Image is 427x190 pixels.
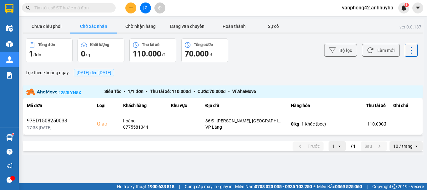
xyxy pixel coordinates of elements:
span: | [367,183,368,190]
div: đ [185,49,225,59]
div: Tổng đơn [38,43,55,47]
div: Giao [97,120,116,128]
button: Chờ nhận hàng [117,20,164,33]
sup: 1 [12,133,14,135]
span: [DATE] đến [DATE] [74,69,114,76]
span: 1 [29,49,33,58]
span: Hỗ trợ kỹ thuật: [117,183,174,190]
span: caret-down [415,5,421,11]
span: • [121,89,128,94]
span: search [26,6,30,10]
div: đ [133,49,173,59]
button: previous page. current page 1 / 1 [293,141,324,151]
button: Khối lượng0kg [78,39,124,62]
span: message [7,177,13,183]
div: 10 / trang [393,143,413,149]
sup: 1 [404,3,409,7]
button: Sự cố [258,20,289,33]
button: caret-down [412,3,423,13]
span: Cung cấp máy in - giấy in: [185,183,234,190]
div: Tổng cước [194,43,213,47]
span: • [143,89,150,94]
th: Khu vực [167,98,202,113]
span: # 253LYN5X [58,90,81,95]
span: aim [158,6,162,10]
button: Làm mới [362,44,400,57]
span: question-circle [7,149,13,155]
button: file-add [140,3,151,13]
button: Thu tài xế110.000 đ [129,39,176,62]
strong: 0369 525 060 [335,184,362,189]
div: 0775581344 [123,124,163,130]
button: Chưa điều phối [23,20,70,33]
div: 1 [332,143,335,149]
div: Siêu Tốc 1 / 1 đơn Thu tài xế: 110.000 đ Cước: 70.000 đ Ví AhaMove [104,88,341,96]
th: Mã đơn [23,98,93,113]
img: solution-icon [6,72,13,79]
th: Ghi chú [389,98,423,113]
span: • [226,89,232,94]
button: plus [125,3,136,13]
span: notification [7,163,13,169]
span: 0 kg [291,121,299,126]
img: logo-vxr [5,4,13,13]
button: Đang vận chuyển [164,20,211,33]
div: đơn [29,49,69,59]
span: Miền Bắc [317,183,362,190]
img: warehouse-icon [6,56,13,63]
img: icon-new-feature [401,5,407,11]
div: Khối lượng [90,43,109,47]
div: 110.000 đ [354,121,386,127]
button: Bộ lọc [324,44,357,57]
span: 70.000 [185,49,209,58]
div: Thu tài xế [142,43,159,47]
span: / 1 [351,142,356,150]
div: 17:38 [DATE] [27,125,89,131]
div: - 1 Khác (bọc) [291,121,346,127]
button: Tổng cước70.000 đ [181,39,228,62]
button: Hoàn thành [211,20,258,33]
span: plus [129,6,133,10]
th: Địa chỉ [202,98,287,113]
svg: open [337,144,342,149]
th: Khách hàng [119,98,167,113]
img: warehouse-icon [6,25,13,32]
span: 0 [81,49,85,58]
span: Miền Nam [235,183,312,190]
img: warehouse-icon [6,134,13,141]
button: Chờ xác nhận [70,20,117,33]
span: ⚪️ [314,185,315,188]
span: Lọc theo khoảng ngày : [26,69,70,76]
img: partner-logo [26,89,57,95]
div: Thu tài xế [354,102,386,109]
svg: open [414,144,419,149]
span: 110.000 [133,49,161,58]
th: Loại [93,98,119,113]
input: Tìm tên, số ĐT hoặc mã đơn [34,4,108,11]
th: Hàng hóa [287,98,350,113]
div: VP Láng [205,124,284,130]
strong: 0708 023 035 - 0935 103 250 [255,184,312,189]
span: | [179,183,180,190]
span: vanphong42.anhhuyhp [337,4,398,12]
button: Tổng đơn1đơn [26,39,73,62]
div: kg [81,49,121,59]
span: 1 [405,3,408,7]
button: next page. current page 1 / 1 [361,141,387,151]
strong: 1900 633 818 [148,184,174,189]
div: 97SD1508250033 [27,117,89,125]
div: 36 Đ. [PERSON_NAME], [GEOGRAPHIC_DATA], [GEOGRAPHIC_DATA], [GEOGRAPHIC_DATA] [205,118,284,124]
span: 15/08/2025 đến 15/08/2025 [77,70,111,75]
span: • [191,89,198,94]
button: aim [154,3,165,13]
div: hoàng [123,118,163,124]
img: warehouse-icon [6,41,13,47]
span: copyright [392,184,397,189]
span: file-add [143,6,148,10]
